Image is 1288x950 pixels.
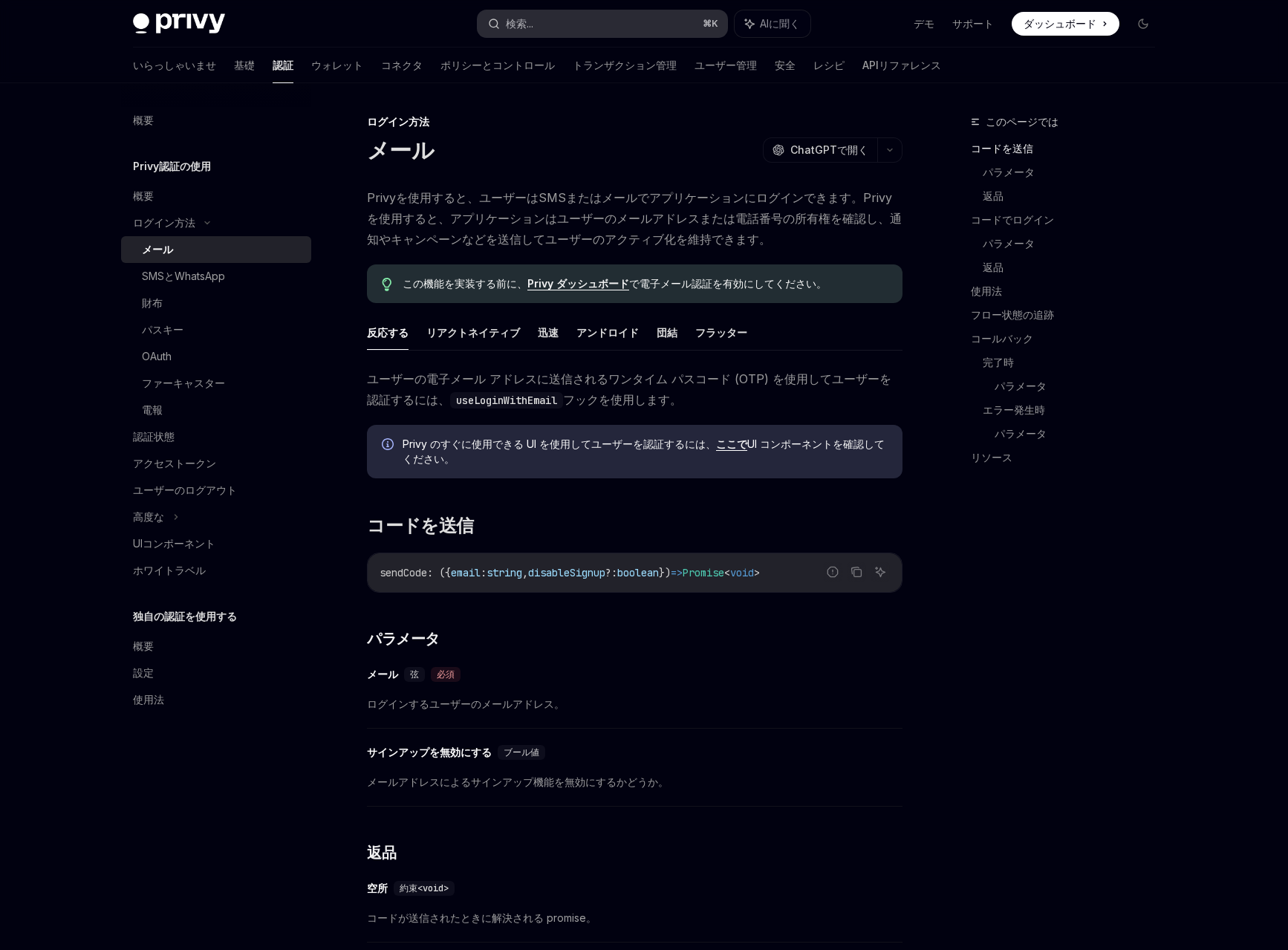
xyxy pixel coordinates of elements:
[538,326,559,339] font: 迅速
[671,566,683,579] span: =>
[273,48,293,83] a: 認証
[1131,12,1155,36] button: ダークモードを切り替える
[847,562,866,582] button: コードブロックの内容をコピーします
[528,566,605,579] span: disableSignup
[142,350,172,362] font: OAuth
[121,450,311,477] a: アクセストークン
[121,183,311,209] a: 概要
[142,377,225,389] font: ファーキャスター
[403,277,527,290] font: この機能を実装する前に、
[121,423,311,450] a: 認証状態
[983,232,1167,256] a: パラメータ
[695,326,747,339] font: フラッター
[450,392,563,409] code: useLoginWithEmail
[629,277,827,290] font: で電子メール認証を有効にしてください。
[971,213,1054,226] font: コードでログイン
[121,316,311,343] a: パスキー
[730,566,754,579] span: void
[133,457,216,469] font: アクセストークン
[871,562,890,582] button: AIに聞く
[367,746,492,759] font: サインアップを無効にする
[121,236,311,263] a: メール
[983,351,1167,374] a: 完了時
[527,277,629,290] font: Privy ダッシュボード
[983,398,1167,422] a: エラー発生時
[813,48,845,83] a: レシピ
[234,48,255,83] a: 基礎
[121,370,311,397] a: ファーキャスター
[986,115,1058,128] font: このページでは
[142,243,173,256] font: メール
[522,566,528,579] span: ,
[367,371,891,407] font: ユーザーの電子メール アドレスに送信されるワンタイム パスコード (OTP) を使用してユーザーを認証するには、
[142,270,225,282] font: SMSとWhatsApp
[142,323,183,336] font: パスキー
[657,315,677,350] button: 団結
[995,422,1167,446] a: パラメータ
[121,660,311,686] a: 設定
[133,693,164,706] font: 使用法
[121,633,311,660] a: 概要
[971,208,1167,232] a: コードでログイン
[983,356,1014,368] font: 完了時
[971,308,1054,321] font: フロー状態の追跡
[133,189,154,202] font: 概要
[775,59,796,71] font: 安全
[971,279,1167,303] a: 使用法
[995,380,1047,392] font: パラメータ
[716,437,747,450] font: ここで
[971,303,1167,327] a: フロー状態の追跡
[133,59,216,71] font: いらっしゃいませ
[983,256,1167,279] a: 返品
[121,107,311,134] a: 概要
[563,392,682,407] font: フックを使用します。
[573,48,677,83] a: トランザクション管理
[754,566,760,579] span: >
[311,48,363,83] a: ウォレット
[481,566,487,579] span: :
[487,566,522,579] span: string
[437,668,455,680] font: 必須
[367,668,398,681] font: メール
[133,484,237,496] font: ユーザーのログアウト
[382,438,397,453] svg: 情報
[367,515,473,536] font: コードを送信
[121,263,311,290] a: SMSとWhatsApp
[1012,12,1119,36] a: ダッシュボード
[234,59,255,71] font: 基礎
[367,775,669,788] font: メールアドレスによるサインアップ機能を無効にするかどうか。
[527,277,629,290] a: Privy ダッシュボード
[983,184,1167,208] a: 返品
[983,237,1035,250] font: パラメータ
[995,427,1047,440] font: パラメータ
[659,566,671,579] span: })
[367,882,388,895] font: 空所
[695,59,757,71] font: ユーザー管理
[478,10,727,37] button: 検索...⌘K
[367,326,409,339] font: 反応する
[971,284,1002,297] font: 使用法
[952,16,994,31] a: サポート
[617,566,659,579] span: boolean
[427,566,451,579] span: : ({
[133,13,225,34] img: ダークロゴ
[703,18,712,29] font: ⌘
[995,374,1167,398] a: パラメータ
[451,566,481,579] span: email
[440,59,555,71] font: ポリシーとコントロール
[971,327,1167,351] a: コールバック
[133,48,216,83] a: いらっしゃいませ
[133,216,195,229] font: ログイン方法
[683,566,724,579] span: Promise
[133,564,206,576] font: ホワイトラベル
[133,537,215,550] font: UIコンポーネント
[983,261,1004,273] font: 返品
[605,566,617,579] span: ?:
[823,562,842,582] button: 誤ったコードを報告する
[133,610,237,622] font: 独自の認証を使用する
[400,882,449,894] font: 約束<void>
[790,143,868,156] font: ChatGPTで開く
[983,160,1167,184] a: パラメータ
[367,844,396,862] font: 返品
[657,326,677,339] font: 団結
